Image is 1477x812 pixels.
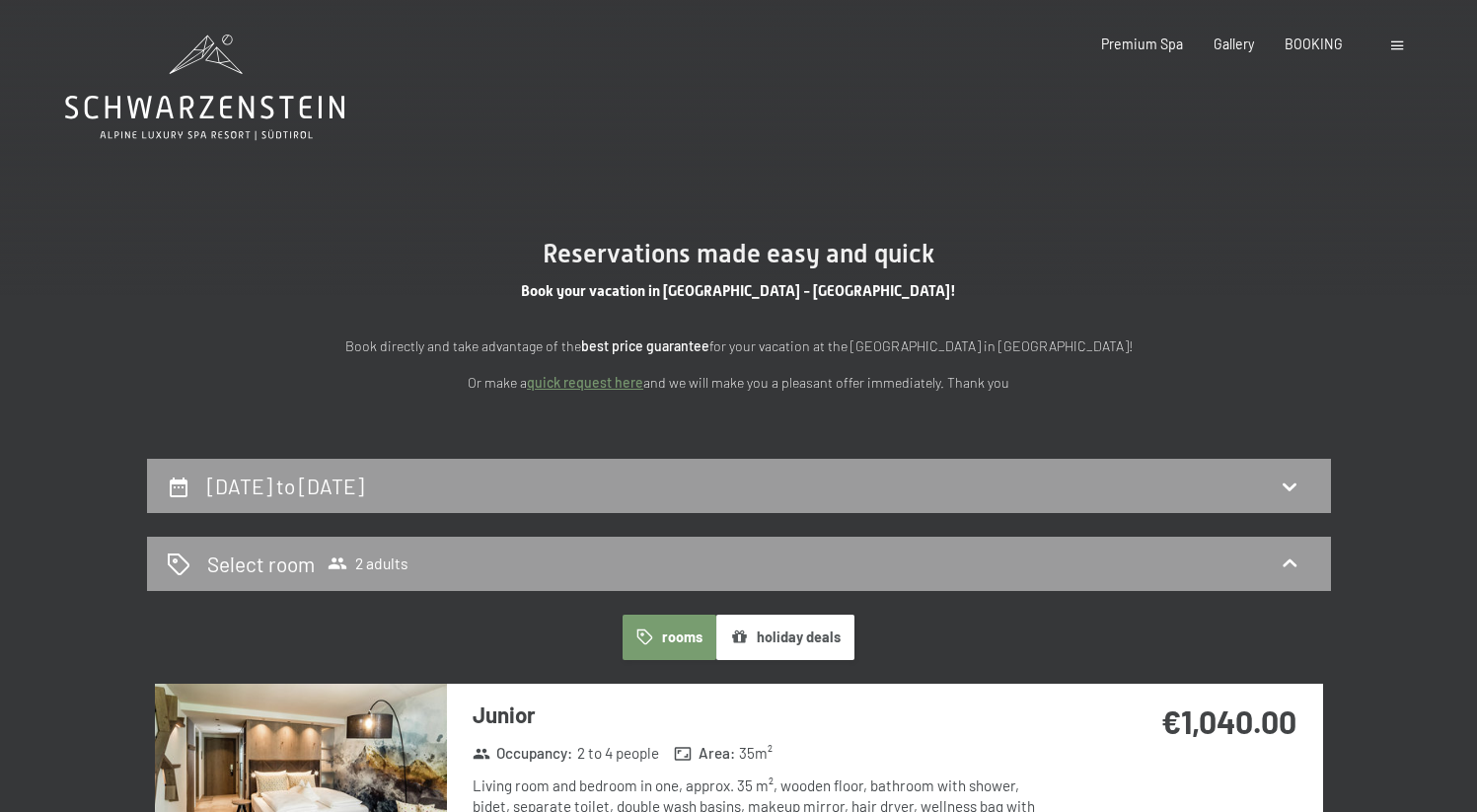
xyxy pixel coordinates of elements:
[473,743,573,764] strong: Occupancy :
[1161,702,1296,740] strong: €1,040.00
[581,337,709,354] strong: best price guarantee
[207,474,364,498] h2: [DATE] to [DATE]
[623,615,716,660] button: rooms
[674,743,735,764] strong: Area :
[305,372,1173,395] p: Or make a and we will make you a pleasant offer immediately. Thank you
[527,374,643,391] a: quick request here
[305,335,1173,358] p: Book directly and take advantage of the for your vacation at the [GEOGRAPHIC_DATA] in [GEOGRAPHIC...
[473,700,1060,730] h3: Junior
[543,239,934,268] span: Reservations made easy and quick
[328,554,408,573] span: 2 adults
[1285,36,1343,52] a: BOOKING
[716,615,854,660] button: holiday deals
[1214,36,1254,52] a: Gallery
[739,743,773,764] span: 35 m²
[577,743,659,764] span: 2 to 4 people
[207,550,315,578] h2: Select room
[521,282,956,300] span: Book your vacation in [GEOGRAPHIC_DATA] - [GEOGRAPHIC_DATA]!
[1101,36,1183,52] a: Premium Spa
